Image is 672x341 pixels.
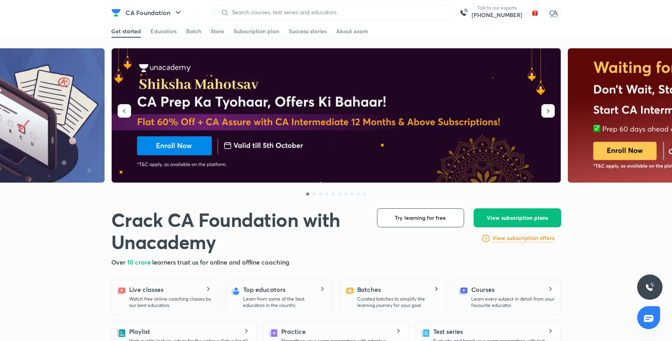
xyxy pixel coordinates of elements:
[211,25,224,38] a: Store
[548,6,561,19] img: Hafiz Md Mustafa
[471,285,495,294] h5: Courses
[456,5,472,21] img: call-us
[234,25,279,38] a: Subscription plan
[395,214,446,222] span: Try learning for free
[357,285,381,294] h5: Batches
[529,6,541,19] img: avatar
[645,282,655,292] img: ttu
[433,327,463,336] h5: Test series
[111,27,141,35] div: Get started
[289,27,327,35] div: Success stories
[111,208,364,253] h1: Crack CA Foundation with Unacademy
[492,234,554,243] a: View subscription offers
[186,27,201,35] div: Batch
[211,27,224,35] div: Store
[150,27,177,35] div: Educators
[234,27,279,35] div: Subscription plan
[336,27,368,35] div: About exam
[111,258,128,266] span: Over
[129,296,212,309] p: Watch free online coaching classes by our best educators.
[129,327,150,336] h5: Playlist
[129,285,164,294] h5: Live classes
[289,25,327,38] a: Success stories
[472,5,522,11] p: Talk to our experts
[377,208,464,227] button: Try learning for free
[336,25,368,38] a: About exam
[472,11,522,19] a: [PHONE_NUMBER]
[474,208,561,227] button: View subscription plans
[152,258,289,266] span: learners trust us for online and offline coaching
[150,25,177,38] a: Educators
[111,8,121,17] img: Company Logo
[243,296,326,309] p: Learn from some of the best educators in the country.
[281,327,306,336] h5: Practice
[471,296,554,309] p: Learn every subject in detail from your favourite educator.
[243,285,286,294] h5: Top educators
[357,296,440,309] p: Curated batches to simplify the learning journey for your goal.
[111,25,141,38] a: Get started
[487,214,548,222] span: View subscription plans
[186,25,201,38] a: Batch
[127,258,152,266] span: 10 crore
[492,234,554,242] h6: View subscription offers
[121,5,188,21] button: CA Foundation
[229,9,443,15] input: Search courses, test series and educators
